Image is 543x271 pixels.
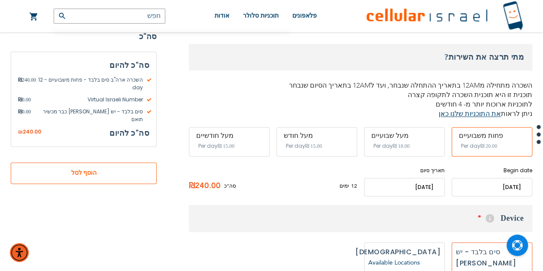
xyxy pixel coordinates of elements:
button: הוסף לסל [11,162,157,184]
span: ₪ [18,76,22,84]
span: Help [485,214,494,222]
div: פחות משבועיים [459,132,525,140]
span: ימים [340,182,349,190]
span: סה"כ [224,182,236,190]
span: 0.00 [18,96,31,104]
a: את התוכניות שלנו כאן [439,109,501,119]
input: MM/DD/YYYY [452,178,532,196]
div: מעל חודשיים [196,132,262,140]
div: תפריט נגישות [10,243,29,262]
span: ₪ [18,108,22,116]
span: Virtual Israeli Number [31,96,149,104]
span: ‏15.00 ₪ [218,143,234,149]
span: הוסף לסל [39,169,128,178]
div: מעל שבועיים [371,132,437,140]
span: Per day [286,142,305,150]
h3: מתי תרצה את השירות? [189,44,532,70]
span: תוכניות סלולר [243,12,279,19]
span: אודות [215,12,229,19]
span: 0.00 [18,108,31,123]
span: 12 [349,182,357,190]
label: Begin date [452,167,532,174]
span: Per day [198,142,218,150]
span: ‏20.00 ₪ [480,143,497,149]
h3: Device [189,205,532,232]
p: תוכנית זו היא תוכנית השכרה לתקופה קצרה לתוכניות ארוכות יותר מ- 4 חודשים ניתן לראות [189,90,532,119]
label: תאריך סיום [364,167,445,174]
span: ₪ [18,128,23,136]
span: Per day [373,142,393,150]
span: ‏15.00 ₪ [305,143,322,149]
span: ‏18.00 ₪ [393,143,410,149]
input: חפש [54,9,165,24]
p: השכרה מתחילה מ12AM בתאריך ההתחלה שנבחר, ועד ל12AM בתאריך הסיום שנבחר [189,81,532,90]
h3: סה"כ להיום [109,127,149,140]
strong: סה"כ [11,30,157,43]
h3: סה"כ להיום [18,59,149,72]
span: 240.00 [18,76,36,91]
span: 240.00 [23,128,41,135]
span: פלאפונים [292,12,317,19]
span: ₪ [18,96,22,104]
span: השכרה ארה"ב סים בלבד - פחות משבועיים - 12 day [36,76,149,91]
input: MM/DD/YYYY [364,178,445,196]
span: ₪240.00 [189,180,224,192]
span: סים בלבד - יש [PERSON_NAME] כבר מכשיר תואם [31,108,149,123]
a: Available Locations [368,259,420,267]
div: מעל חודש [284,132,350,140]
span: Per day [461,142,480,150]
img: לוגו סלולר ישראל [367,1,523,31]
